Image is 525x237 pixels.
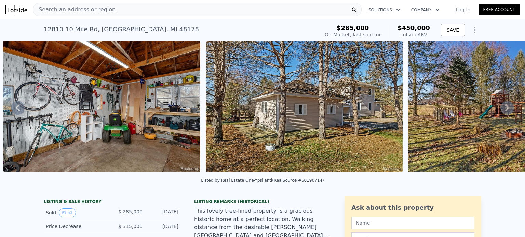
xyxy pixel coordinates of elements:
[441,24,465,36] button: SAVE
[351,217,474,229] input: Name
[337,24,369,31] span: $285,000
[351,203,474,212] div: Ask about this property
[46,208,107,217] div: Sold
[5,5,27,14] img: Lotside
[46,223,107,230] div: Price Decrease
[194,199,331,204] div: Listing Remarks (Historical)
[325,31,381,38] div: Off Market, last sold for
[201,178,324,183] div: Listed by Real Estate One-Ypsilanti (RealSource #60190714)
[118,209,143,214] span: $ 285,000
[398,24,430,31] span: $450,000
[118,224,143,229] span: $ 315,000
[33,5,116,14] span: Search an address or region
[448,6,479,13] a: Log In
[44,199,180,206] div: LISTING & SALE HISTORY
[206,41,403,172] img: Sale: 60488836 Parcel: 43548526
[363,4,406,16] button: Solutions
[44,25,199,34] div: 12810 10 Mile Rd , [GEOGRAPHIC_DATA] , MI 48178
[59,208,76,217] button: View historical data
[406,4,445,16] button: Company
[468,23,481,37] button: Show Options
[148,208,178,217] div: [DATE]
[479,4,520,15] a: Free Account
[3,41,200,172] img: Sale: 60488836 Parcel: 43548526
[148,223,178,230] div: [DATE]
[398,31,430,38] div: Lotside ARV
